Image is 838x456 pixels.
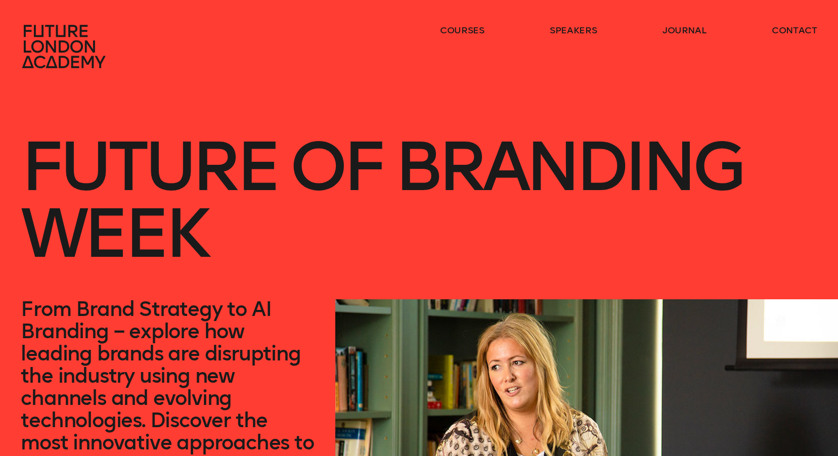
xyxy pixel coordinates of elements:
[772,24,817,36] a: contact
[440,24,484,36] a: courses
[21,69,817,299] h1: Future of branding week
[663,24,707,36] a: journal
[550,24,597,36] a: speakers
